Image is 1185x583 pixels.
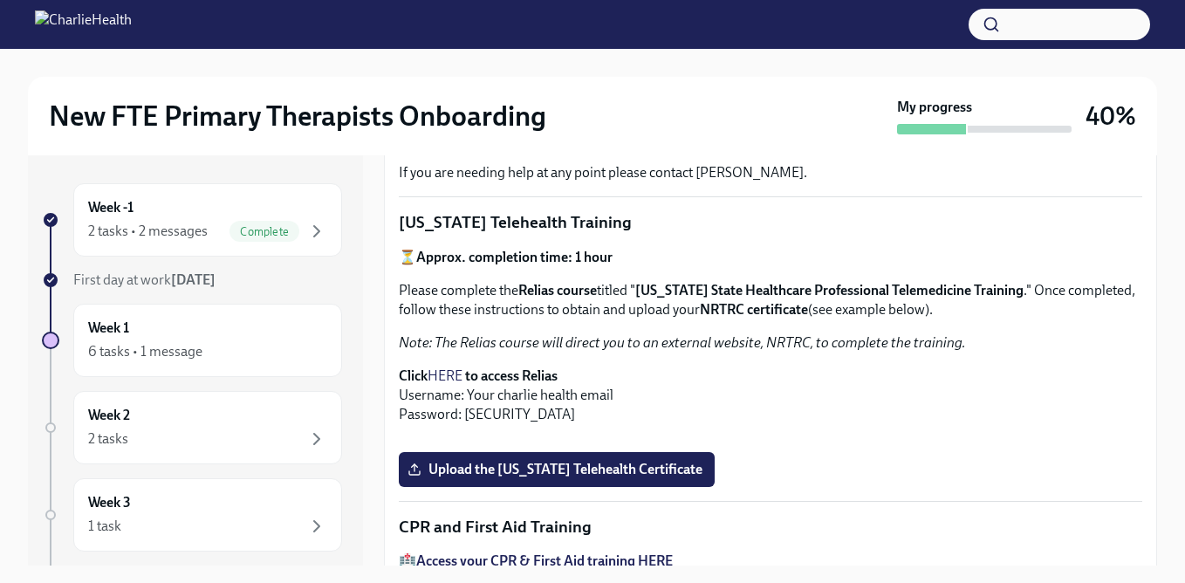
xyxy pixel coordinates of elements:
[1086,100,1136,132] h3: 40%
[42,391,342,464] a: Week 22 tasks
[416,249,613,265] strong: Approx. completion time: 1 hour
[42,271,342,290] a: First day at work[DATE]
[897,98,972,117] strong: My progress
[73,271,216,288] span: First day at work
[635,282,1024,298] strong: [US_STATE] State Healthcare Professional Telemedicine Training
[49,99,546,134] h2: New FTE Primary Therapists Onboarding
[399,552,1142,571] p: 🏥
[700,301,808,318] strong: NRTRC certificate
[42,304,342,377] a: Week 16 tasks • 1 message
[88,198,134,217] h6: Week -1
[88,319,129,338] h6: Week 1
[399,367,1142,424] p: Username: Your charlie health email Password: [SECURITY_DATA]
[399,163,1142,182] p: If you are needing help at any point please contact [PERSON_NAME].
[416,552,673,569] a: Access your CPR & First Aid training HERE
[428,367,462,384] a: HERE
[42,183,342,257] a: Week -12 tasks • 2 messagesComplete
[88,406,130,425] h6: Week 2
[399,367,428,384] strong: Click
[42,478,342,552] a: Week 31 task
[88,222,208,241] div: 2 tasks • 2 messages
[465,367,558,384] strong: to access Relias
[411,461,702,478] span: Upload the [US_STATE] Telehealth Certificate
[35,10,132,38] img: CharlieHealth
[171,271,216,288] strong: [DATE]
[88,429,128,449] div: 2 tasks
[88,493,131,512] h6: Week 3
[518,282,597,298] strong: Relias course
[399,334,966,351] em: Note: The Relias course will direct you to an external website, NRTRC, to complete the training.
[229,225,299,238] span: Complete
[399,211,1142,234] p: [US_STATE] Telehealth Training
[88,342,202,361] div: 6 tasks • 1 message
[399,248,1142,267] p: ⏳
[88,517,121,536] div: 1 task
[399,281,1142,319] p: Please complete the titled " ." Once completed, follow these instructions to obtain and upload yo...
[399,452,715,487] label: Upload the [US_STATE] Telehealth Certificate
[399,516,1142,538] p: CPR and First Aid Training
